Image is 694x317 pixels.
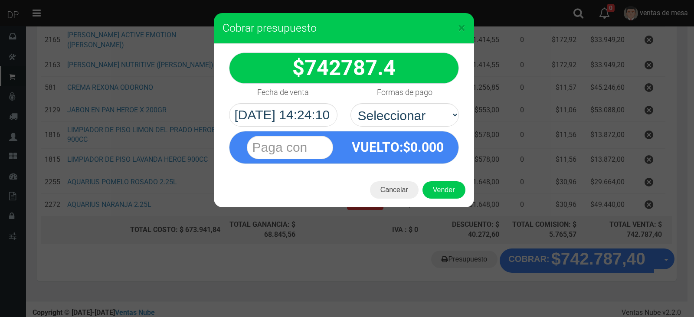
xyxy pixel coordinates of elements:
button: Vender [422,181,465,199]
strong: :$ [352,140,444,155]
button: Close [458,21,465,35]
button: Cancelar [370,181,419,199]
h3: Cobrar presupuesto [223,22,465,35]
span: 742787.4 [304,56,396,80]
strong: $ [292,56,396,80]
span: 0.000 [410,140,444,155]
h4: Fecha de venta [257,88,309,97]
span: VUELTO [352,140,399,155]
h4: Formas de pago [377,88,432,97]
input: Paga con [247,136,333,159]
span: × [458,20,465,36]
